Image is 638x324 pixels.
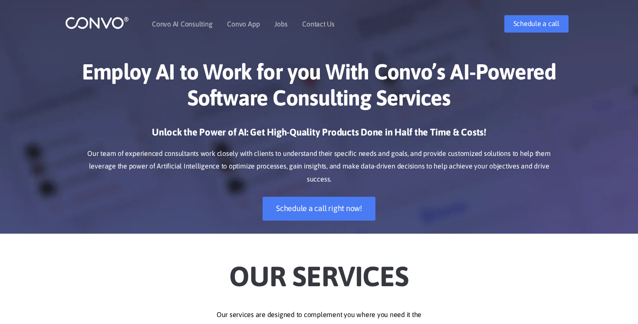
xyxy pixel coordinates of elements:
a: Contact Us [302,20,335,27]
p: Our team of experienced consultants work closely with clients to understand their specific needs ... [78,147,560,186]
h1: Employ AI to Work for you With Convo’s AI-Powered Software Consulting Services [78,59,560,117]
a: Convo AI Consulting [152,20,212,27]
img: logo_1.png [65,16,129,30]
h2: Our Services [78,247,560,295]
a: Schedule a call right now! [263,197,375,221]
a: Jobs [274,20,287,27]
h3: Unlock the Power of AI: Get High-Quality Products Done in Half the Time & Costs! [78,126,560,145]
a: Schedule a call [504,15,569,33]
a: Convo App [227,20,260,27]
